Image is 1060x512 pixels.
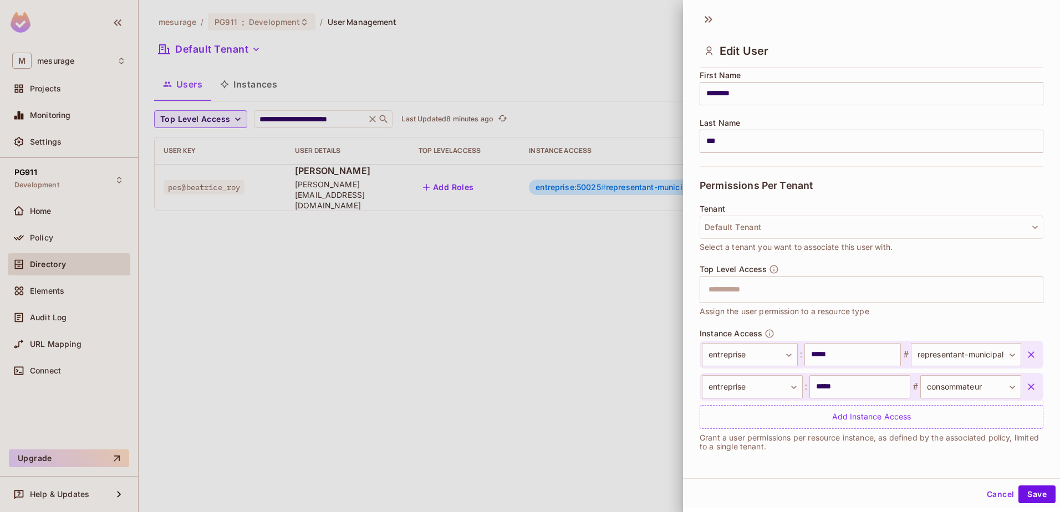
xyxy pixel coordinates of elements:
div: consommateur [920,375,1021,398]
span: # [901,348,911,361]
button: Cancel [982,485,1018,503]
p: Grant a user permissions per resource instance, as defined by the associated policy, limited to a... [700,433,1043,451]
div: representant-municipal [911,343,1021,366]
span: First Name [700,71,741,80]
span: Tenant [700,204,725,213]
span: Last Name [700,119,740,127]
span: Select a tenant you want to associate this user with. [700,241,893,253]
div: entreprise [702,343,798,366]
span: : [798,348,804,361]
button: Open [1037,288,1039,290]
div: entreprise [702,375,803,398]
span: Edit User [720,44,768,58]
span: Permissions Per Tenant [700,180,813,191]
button: Default Tenant [700,216,1043,239]
button: Save [1018,485,1056,503]
span: Top Level Access [700,265,767,274]
span: Assign the user permission to a resource type [700,305,869,318]
span: : [803,380,809,393]
span: Instance Access [700,329,762,338]
div: Add Instance Access [700,405,1043,429]
span: # [910,380,920,393]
